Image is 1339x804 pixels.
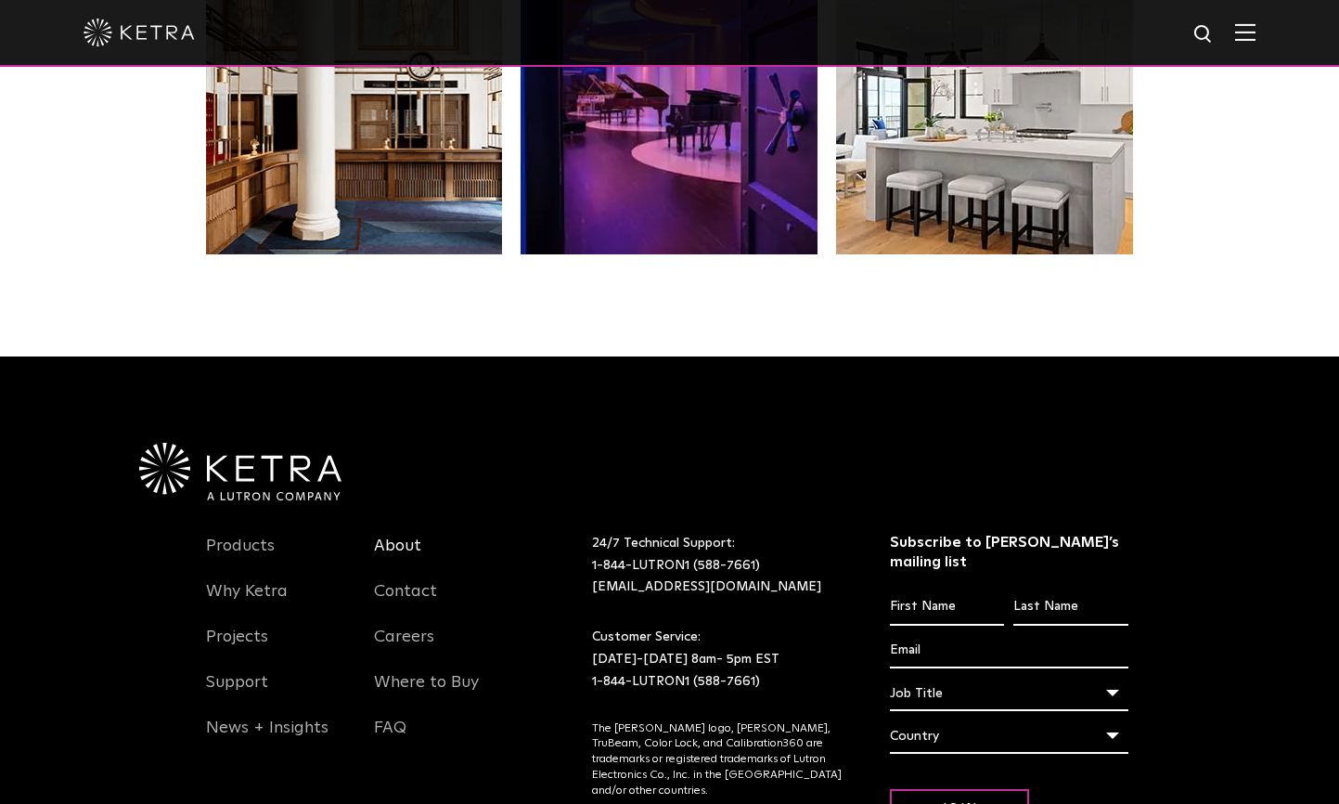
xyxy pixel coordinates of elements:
[206,718,328,760] a: News + Insights
[206,536,275,578] a: Products
[374,533,515,760] div: Navigation Menu
[890,676,1128,711] div: Job Title
[206,581,288,624] a: Why Ketra
[592,627,843,693] p: Customer Service: [DATE]-[DATE] 8am- 5pm EST
[1235,23,1255,41] img: Hamburger%20Nav.svg
[374,672,479,715] a: Where to Buy
[206,627,268,669] a: Projects
[592,580,821,593] a: [EMAIL_ADDRESS][DOMAIN_NAME]
[206,672,268,715] a: Support
[592,533,843,599] p: 24/7 Technical Support:
[374,536,421,578] a: About
[1192,23,1216,46] img: search icon
[592,675,760,688] a: 1-844-LUTRON1 (588-7661)
[890,633,1128,668] input: Email
[890,719,1128,754] div: Country
[592,559,760,572] a: 1-844-LUTRON1 (588-7661)
[84,19,195,46] img: ketra-logo-2019-white
[374,581,437,624] a: Contact
[890,590,1004,625] input: First Name
[890,533,1128,572] h3: Subscribe to [PERSON_NAME]’s mailing list
[139,443,341,500] img: Ketra-aLutronCo_White_RGB
[374,627,434,669] a: Careers
[374,718,406,760] a: FAQ
[1013,590,1127,625] input: Last Name
[592,721,843,799] p: The [PERSON_NAME] logo, [PERSON_NAME], TruBeam, Color Lock, and Calibration360 are trademarks or ...
[206,533,347,760] div: Navigation Menu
